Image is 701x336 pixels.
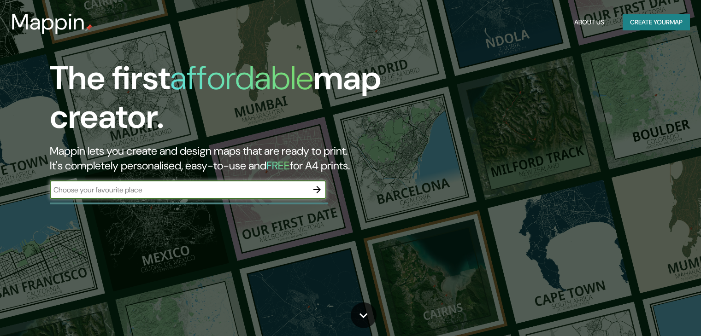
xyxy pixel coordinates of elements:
img: mappin-pin [85,24,93,31]
iframe: Help widget launcher [619,300,691,326]
button: About Us [571,14,608,31]
h5: FREE [266,158,290,173]
h1: affordable [170,57,313,99]
h1: The first map creator. [50,59,401,144]
button: Create yourmap [623,14,690,31]
input: Choose your favourite place [50,185,308,195]
h3: Mappin [11,9,85,35]
h2: Mappin lets you create and design maps that are ready to print. It's completely personalised, eas... [50,144,401,173]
